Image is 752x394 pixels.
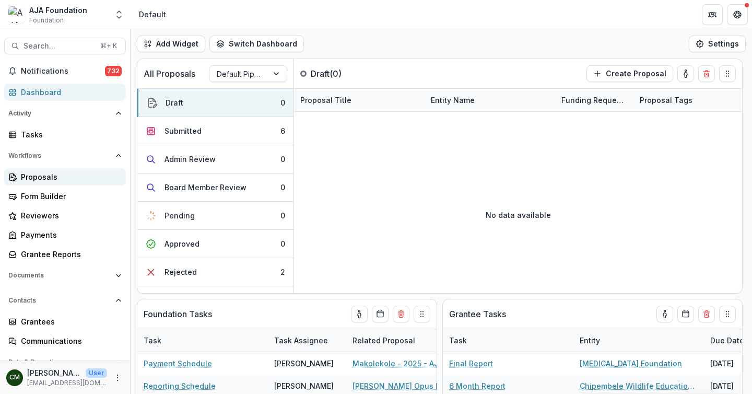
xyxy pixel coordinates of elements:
div: Task [443,329,573,352]
div: Related Proposal [346,329,477,352]
div: Task Assignee [268,329,346,352]
div: Dashboard [21,87,118,98]
div: Funding Requested [555,89,633,111]
div: Board Member Review [164,182,246,193]
p: All Proposals [144,67,195,80]
button: Open Contacts [4,292,126,309]
button: Delete card [698,306,715,322]
button: More [111,372,124,384]
div: Entity Name [425,95,481,106]
a: [MEDICAL_DATA] Foundation [580,358,682,369]
button: Drag [719,306,736,322]
button: Submitted6 [137,117,293,145]
button: Draft0 [137,89,293,117]
button: Open Workflows [4,147,126,164]
div: Entity [573,335,606,346]
a: Grantee Reports [4,246,126,263]
button: Search... [4,38,126,54]
div: AJA Foundation [29,5,87,16]
a: Dashboard [4,84,126,101]
a: Final Report [449,358,493,369]
div: ⌘ + K [98,40,119,52]
p: Foundation Tasks [144,308,212,320]
a: Reporting Schedule [144,380,216,391]
div: Due Date [704,335,750,346]
button: Calendar [372,306,389,322]
div: Default [139,9,166,20]
div: Approved [164,238,199,249]
p: No data available [486,210,551,221]
button: Notifications732 [4,63,126,79]
div: Related Proposal [346,335,421,346]
a: Proposals [4,168,126,186]
span: Activity [8,110,111,117]
div: Payments [21,229,118,240]
p: Grantee Tasks [449,308,506,320]
span: Data & Reporting [8,358,111,366]
div: [PERSON_NAME] [274,358,334,369]
a: Communications [4,332,126,350]
span: Documents [8,272,111,279]
button: toggle-assigned-to-me [656,306,673,322]
p: [EMAIL_ADDRESS][DOMAIN_NAME] [27,378,107,388]
div: Entity Name [425,89,555,111]
button: Settings [689,36,746,52]
div: Proposal Tags [633,95,699,106]
button: Approved0 [137,230,293,258]
div: Proposals [21,171,118,182]
button: Open entity switcher [112,4,126,25]
button: Delete card [393,306,409,322]
p: Draft ( 0 ) [311,67,389,80]
div: 0 [280,210,285,221]
div: [PERSON_NAME] [274,380,334,391]
a: Form Builder [4,188,126,205]
button: toggle-assigned-to-me [677,65,694,82]
span: Workflows [8,152,111,159]
span: Notifications [21,67,105,76]
button: Switch Dashboard [209,36,304,52]
button: Delete card [698,65,715,82]
div: Communications [21,335,118,346]
div: Grantees [21,316,118,327]
span: Search... [23,42,94,51]
button: Admin Review0 [137,145,293,173]
div: 6 [280,125,285,136]
div: Rejected [164,266,197,277]
span: Foundation [29,16,64,25]
button: Calendar [677,306,694,322]
p: User [86,368,107,378]
a: [PERSON_NAME] Opus Foundation - 2025 - AJA Foundation Grant Application [352,380,471,391]
div: Task [137,335,168,346]
div: Colleen McKenna [9,374,20,381]
div: 0 [280,182,285,193]
div: Entity [573,329,704,352]
div: 0 [280,97,285,108]
div: Proposal Title [294,89,425,111]
div: Proposal Title [294,95,358,106]
button: Pending0 [137,202,293,230]
img: AJA Foundation [8,6,25,23]
a: Grantees [4,313,126,330]
div: Funding Requested [555,95,633,106]
div: Admin Review [164,154,216,165]
nav: breadcrumb [135,7,170,22]
a: Reviewers [4,207,126,224]
div: Form Builder [21,191,118,202]
span: Contacts [8,297,111,304]
button: Add Widget [137,36,205,52]
button: Partners [702,4,723,25]
div: Tasks [21,129,118,140]
div: Reviewers [21,210,118,221]
div: Task Assignee [268,335,334,346]
div: 0 [280,154,285,165]
button: Drag [414,306,430,322]
div: Task [443,335,473,346]
a: Makolekole - 2025 - AJA Foundation Discretionary Payment Form [352,358,471,369]
div: 0 [280,238,285,249]
div: Task [137,329,268,352]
